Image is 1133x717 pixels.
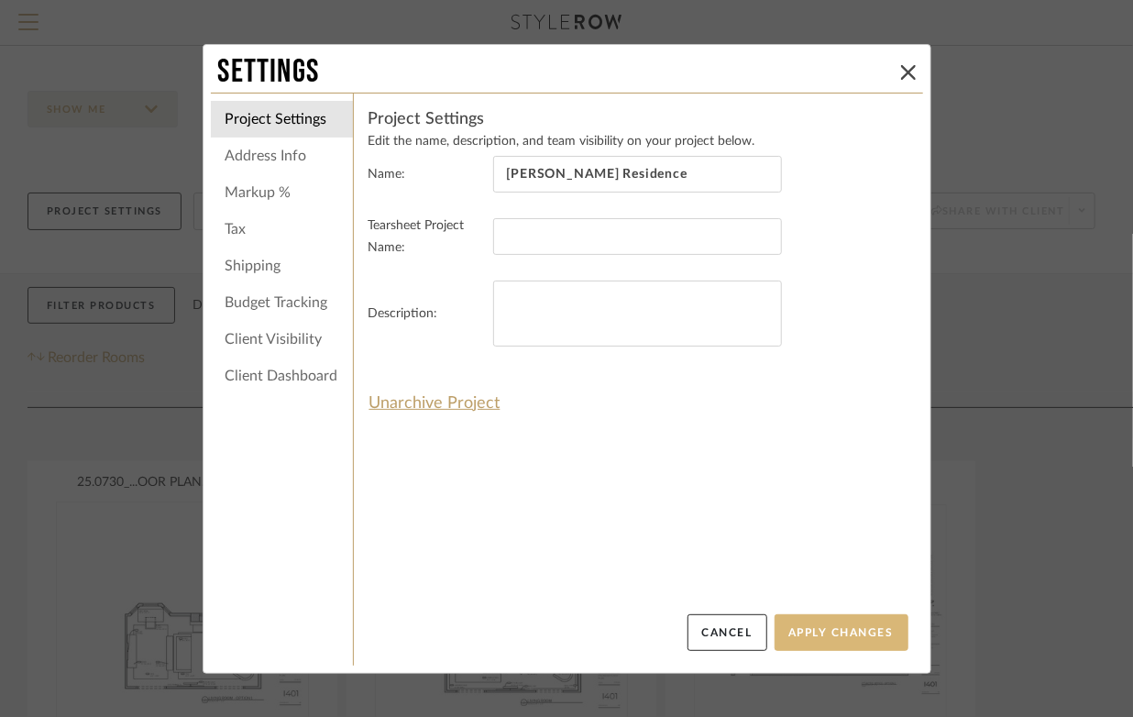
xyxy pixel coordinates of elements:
h4: Project Settings [368,108,908,130]
label: Description: [368,303,486,325]
button: Cancel [687,614,767,651]
li: Budget Tracking [211,284,353,321]
label: Tearsheet Project Name: [368,215,486,259]
button: Unarchive Project [368,388,501,419]
li: Project Settings [211,101,353,138]
li: Client Dashboard [211,358,353,394]
li: Markup % [211,174,353,211]
p: Edit the name, description, and team visibility on your project below. [368,134,908,149]
button: Apply Changes [775,614,908,651]
li: Shipping [211,248,353,284]
li: Address Info [211,138,353,174]
li: Tax [211,211,353,248]
div: Settings [218,52,894,93]
li: Client Visibility [211,321,353,358]
label: Name: [368,163,486,185]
